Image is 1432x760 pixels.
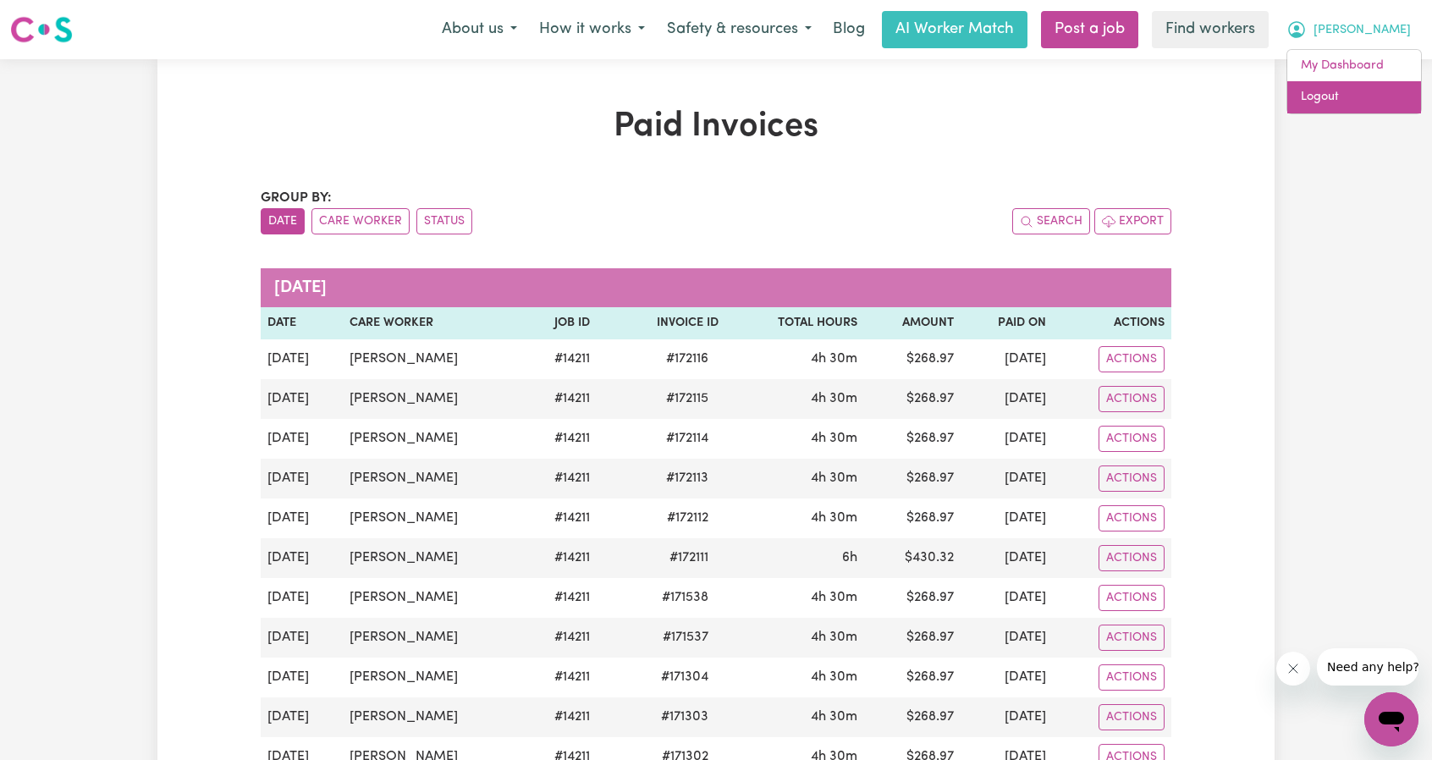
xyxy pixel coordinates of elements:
td: # 14211 [524,618,597,658]
a: Logout [1287,81,1421,113]
td: $ 268.97 [864,658,961,697]
span: 4 hours 30 minutes [811,432,857,445]
a: My Dashboard [1287,50,1421,82]
button: Search [1012,208,1090,234]
td: [DATE] [961,459,1053,498]
span: 6 hours [842,551,857,564]
td: # 14211 [524,697,597,737]
td: [PERSON_NAME] [343,498,524,538]
span: # 171537 [653,627,719,647]
td: [DATE] [961,419,1053,459]
span: # 171304 [651,667,719,687]
td: $ 268.97 [864,459,961,498]
td: # 14211 [524,538,597,578]
span: # 172115 [656,388,719,409]
td: [DATE] [261,578,343,618]
td: # 14211 [524,339,597,379]
span: # 172111 [659,548,719,568]
td: # 14211 [524,459,597,498]
th: Care Worker [343,307,524,339]
td: [DATE] [961,379,1053,419]
td: [PERSON_NAME] [343,459,524,498]
td: # 14211 [524,498,597,538]
button: My Account [1275,12,1422,47]
td: $ 430.32 [864,538,961,578]
span: 4 hours 30 minutes [811,471,857,485]
span: 4 hours 30 minutes [811,670,857,684]
th: Date [261,307,343,339]
a: AI Worker Match [882,11,1027,48]
button: sort invoices by date [261,208,305,234]
td: $ 268.97 [864,578,961,618]
td: [DATE] [961,578,1053,618]
span: # 171303 [651,707,719,727]
span: 4 hours 30 minutes [811,352,857,366]
td: [DATE] [261,618,343,658]
td: [DATE] [961,658,1053,697]
td: [DATE] [961,697,1053,737]
caption: [DATE] [261,268,1171,307]
span: # 172116 [656,349,719,369]
button: Export [1094,208,1171,234]
td: $ 268.97 [864,379,961,419]
td: [DATE] [961,618,1053,658]
td: [PERSON_NAME] [343,618,524,658]
a: Find workers [1152,11,1269,48]
td: # 14211 [524,578,597,618]
iframe: Close message [1276,652,1310,686]
td: [DATE] [261,339,343,379]
span: 4 hours 30 minutes [811,710,857,724]
th: Total Hours [725,307,864,339]
button: Actions [1099,585,1165,611]
td: [DATE] [261,459,343,498]
span: # 172114 [656,428,719,449]
td: [PERSON_NAME] [343,578,524,618]
span: [PERSON_NAME] [1314,21,1411,40]
td: [DATE] [961,498,1053,538]
button: Actions [1099,664,1165,691]
button: sort invoices by paid status [416,208,472,234]
td: [DATE] [261,379,343,419]
div: My Account [1286,49,1422,114]
a: Blog [823,11,875,48]
td: [DATE] [261,538,343,578]
td: [DATE] [261,498,343,538]
td: [DATE] [261,697,343,737]
td: [PERSON_NAME] [343,538,524,578]
td: # 14211 [524,379,597,419]
th: Invoice ID [597,307,725,339]
span: Group by: [261,191,332,205]
button: Actions [1099,426,1165,452]
span: 4 hours 30 minutes [811,392,857,405]
span: 4 hours 30 minutes [811,591,857,604]
td: [DATE] [961,339,1053,379]
span: # 172112 [657,508,719,528]
img: Careseekers logo [10,14,73,45]
button: Actions [1099,625,1165,651]
td: [PERSON_NAME] [343,339,524,379]
td: # 14211 [524,658,597,697]
span: # 171538 [652,587,719,608]
td: [PERSON_NAME] [343,379,524,419]
th: Actions [1053,307,1171,339]
td: [PERSON_NAME] [343,658,524,697]
button: Actions [1099,346,1165,372]
button: Safety & resources [656,12,823,47]
span: 4 hours 30 minutes [811,631,857,644]
td: [DATE] [961,538,1053,578]
td: $ 268.97 [864,339,961,379]
td: [DATE] [261,658,343,697]
button: Actions [1099,386,1165,412]
span: Need any help? [10,12,102,25]
button: Actions [1099,545,1165,571]
a: Careseekers logo [10,10,73,49]
h1: Paid Invoices [261,107,1171,147]
button: Actions [1099,465,1165,492]
td: [PERSON_NAME] [343,419,524,459]
th: Amount [864,307,961,339]
td: [PERSON_NAME] [343,697,524,737]
td: $ 268.97 [864,498,961,538]
span: 4 hours 30 minutes [811,511,857,525]
button: About us [431,12,528,47]
iframe: Button to launch messaging window [1364,692,1418,746]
